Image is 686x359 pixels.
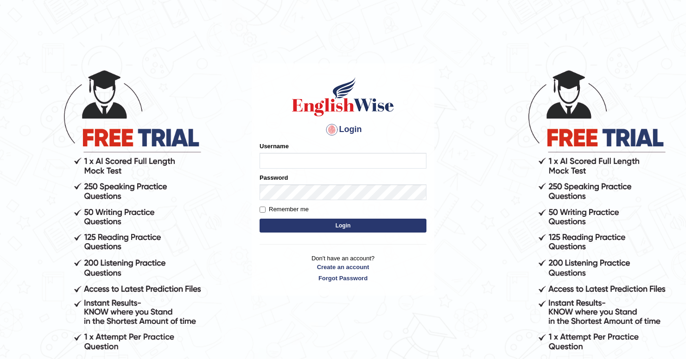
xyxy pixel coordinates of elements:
[260,142,289,151] label: Username
[260,254,426,283] p: Don't have an account?
[260,219,426,233] button: Login
[260,205,309,214] label: Remember me
[260,173,288,182] label: Password
[260,263,426,271] a: Create an account
[260,274,426,283] a: Forgot Password
[260,207,266,213] input: Remember me
[260,122,426,137] h4: Login
[290,76,396,118] img: Logo of English Wise sign in for intelligent practice with AI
